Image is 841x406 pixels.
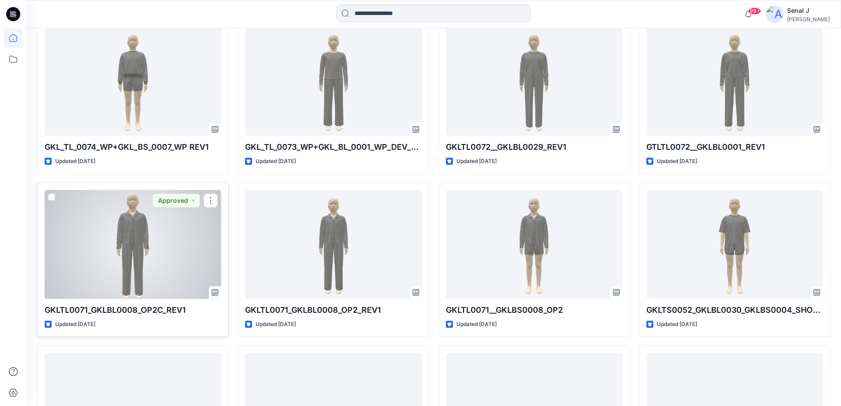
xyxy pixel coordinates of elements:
a: GKLTL0071_GKLBL0008_OP2_REV1 [245,190,422,299]
p: Updated [DATE] [256,157,296,166]
p: Updated [DATE] [456,320,497,329]
p: GTLTL0072__GKLBL0001_REV1 [646,141,823,153]
p: GKL_TL_0074_WP+GKL_BS_0007_WP REV1 [45,141,221,153]
a: GKLTL0071_GKLBL0008_OP2C_REV1 [45,190,221,299]
p: GKLTL0071_GKLBL0008_OP2_REV1 [245,304,422,316]
a: GKLTL0072__GKLBL0029_REV1 [446,27,622,136]
p: GKLTL0071_GKLBL0008_OP2C_REV1 [45,304,221,316]
p: GKLTS0052_GKLBL0030_GKLBS0004_SHORT & TOP_REV1 [646,304,823,316]
p: Updated [DATE] [657,157,697,166]
p: Updated [DATE] [657,320,697,329]
a: GKLTS0052_GKLBL0030_GKLBS0004_SHORT & TOP_REV1 [646,190,823,299]
p: Updated [DATE] [256,320,296,329]
p: GKL_TL_0073_WP+GKL_BL_0001_WP_DEV_REV2 [245,141,422,153]
p: GKLTL0071__GKLBS0008_OP2 [446,304,622,316]
a: GTLTL0072__GKLBL0001_REV1 [646,27,823,136]
div: [PERSON_NAME] [787,16,830,23]
a: GKLTL0071__GKLBS0008_OP2 [446,190,622,299]
img: avatar [766,5,784,23]
p: Updated [DATE] [55,320,95,329]
a: GKL_TL_0073_WP+GKL_BL_0001_WP_DEV_REV2 [245,27,422,136]
p: Updated [DATE] [55,157,95,166]
p: GKLTL0072__GKLBL0029_REV1 [446,141,622,153]
p: Updated [DATE] [456,157,497,166]
span: 99+ [748,8,761,15]
a: GKL_TL_0074_WP+GKL_BS_0007_WP REV1 [45,27,221,136]
div: Senal J [787,5,830,16]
